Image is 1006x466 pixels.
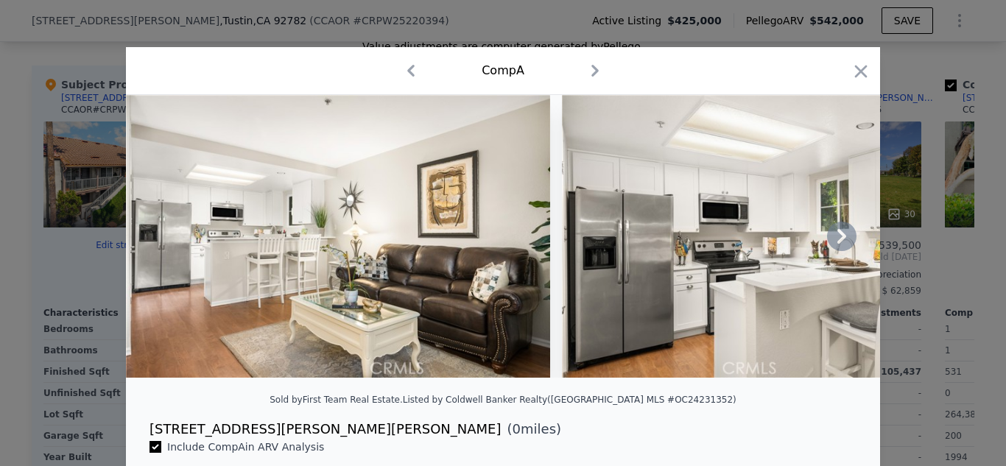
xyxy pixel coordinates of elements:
[403,395,736,405] div: Listed by Coldwell Banker Realty ([GEOGRAPHIC_DATA] MLS #OC24231352)
[126,95,550,378] img: Property Img
[161,441,330,453] span: Include Comp A in ARV Analysis
[502,419,562,439] span: ( miles)
[482,62,524,80] div: Comp A
[513,421,521,437] span: 0
[270,395,403,405] div: Sold by First Team Real Estate .
[150,419,502,439] div: [STREET_ADDRESS][PERSON_NAME][PERSON_NAME]
[562,95,987,378] img: Property Img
